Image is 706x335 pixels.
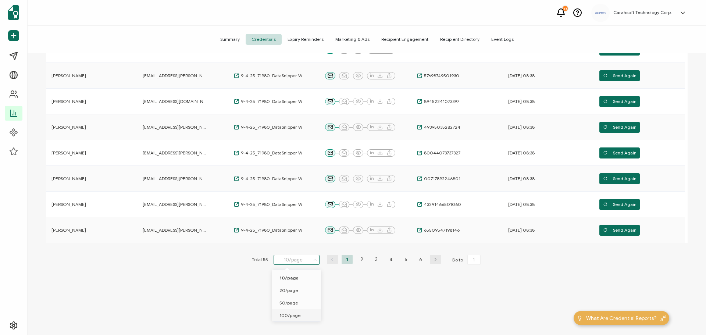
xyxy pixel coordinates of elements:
[422,124,460,130] span: 49395035282724
[386,255,397,264] li: 4
[143,227,207,233] span: [EMAIL_ADDRESS][PERSON_NAME][PERSON_NAME][DOMAIN_NAME]
[214,34,246,45] span: Summary
[400,255,411,264] li: 5
[143,202,207,207] span: [EMAIL_ADDRESS][PERSON_NAME][PERSON_NAME][DOMAIN_NAME]
[595,12,606,14] img: a9ee5910-6a38-4b3f-8289-cffb42fa798b.svg
[603,147,637,158] span: Send Again
[342,255,353,264] li: 1
[356,255,367,264] li: 2
[422,99,459,104] span: 89452241073397
[239,150,313,156] span: 9-4-25_71980_DataSnipper Webinar
[599,147,640,158] button: Send Again
[371,255,382,264] li: 3
[613,10,672,15] h5: Carahsoft Technology Corp.
[51,176,86,182] span: [PERSON_NAME]
[8,5,19,20] img: sertifier-logomark-colored.svg
[508,202,535,207] span: [DATE] 08:38
[599,122,640,133] button: Send Again
[417,176,460,182] a: 00717892246801
[143,124,207,130] span: [EMAIL_ADDRESS][PERSON_NAME][PERSON_NAME][DOMAIN_NAME]
[417,202,461,207] a: 43291466501060
[485,34,520,45] span: Event Logs
[282,34,329,45] span: Expiry Reminders
[239,176,313,182] span: 9-4-25_71980_DataSnipper Webinar
[246,34,282,45] span: Credentials
[417,99,459,104] a: 89452241073397
[422,176,460,182] span: 00717892246801
[279,275,299,281] span: 10/page
[417,73,459,79] a: 57698749501930
[239,227,313,233] span: 9-4-25_71980_DataSnipper Webinar
[508,124,535,130] span: [DATE] 08:38
[508,150,535,156] span: [DATE] 08:38
[51,124,86,130] span: [PERSON_NAME]
[279,288,298,293] span: 20/page
[274,255,320,265] input: Select
[143,176,207,182] span: [EMAIL_ADDRESS][PERSON_NAME][PERSON_NAME][DOMAIN_NAME]
[279,300,298,306] span: 50/page
[239,99,313,104] span: 9-4-25_71980_DataSnipper Webinar
[586,314,657,322] span: What Are Credential Reports?
[239,73,313,79] span: 9-4-25_71980_DataSnipper Webinar
[252,255,268,265] span: Total 55
[422,202,461,207] span: 43291466501060
[660,316,666,321] img: minimize-icon.svg
[279,313,300,318] span: 100/page
[508,227,535,233] span: [DATE] 08:38
[143,73,207,79] span: [EMAIL_ADDRESS][PERSON_NAME][PERSON_NAME][DOMAIN_NAME]
[669,300,706,335] iframe: Chat Widget
[599,199,640,210] button: Send Again
[603,225,637,236] span: Send Again
[603,122,637,133] span: Send Again
[452,255,482,265] span: Go to
[422,73,459,79] span: 57698749501930
[143,99,207,104] span: [EMAIL_ADDRESS][DOMAIN_NAME]
[239,124,313,130] span: 9-4-25_71980_DataSnipper Webinar
[563,6,568,11] div: 31
[603,70,637,81] span: Send Again
[417,150,460,156] a: 80044073737327
[603,96,637,107] span: Send Again
[599,70,640,81] button: Send Again
[417,124,460,130] a: 49395035282724
[375,34,434,45] span: Recipient Engagement
[599,96,640,107] button: Send Again
[599,173,640,184] button: Send Again
[508,176,535,182] span: [DATE] 08:38
[51,99,86,104] span: [PERSON_NAME]
[422,150,460,156] span: 80044073737327
[143,150,207,156] span: [EMAIL_ADDRESS][PERSON_NAME][DOMAIN_NAME]
[508,73,535,79] span: [DATE] 08:38
[422,227,460,233] span: 65509547198146
[603,173,637,184] span: Send Again
[51,202,86,207] span: [PERSON_NAME]
[415,255,426,264] li: 6
[599,225,640,236] button: Send Again
[51,227,86,233] span: [PERSON_NAME]
[434,34,485,45] span: Recipient Directory
[417,227,460,233] a: 65509547198146
[329,34,375,45] span: Marketing & Ads
[239,202,313,207] span: 9-4-25_71980_DataSnipper Webinar
[51,150,86,156] span: [PERSON_NAME]
[51,73,86,79] span: [PERSON_NAME]
[508,99,535,104] span: [DATE] 08:38
[603,199,637,210] span: Send Again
